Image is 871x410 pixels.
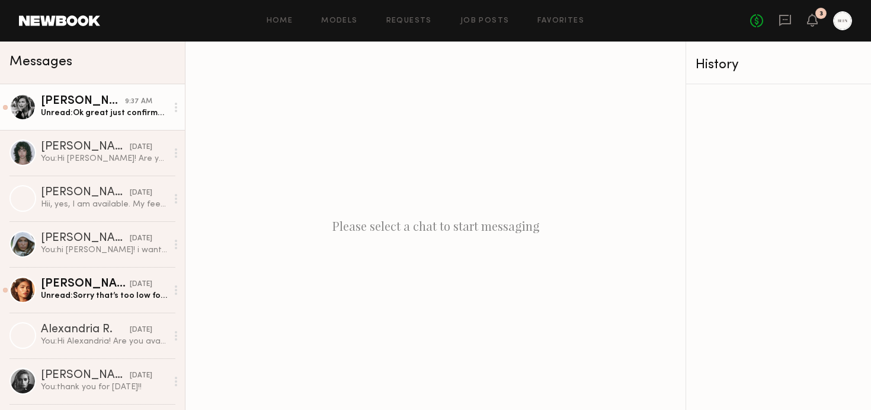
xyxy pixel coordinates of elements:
a: Home [267,17,293,25]
div: [PERSON_NAME] [41,187,130,199]
div: History [696,58,862,72]
div: [PERSON_NAME] [41,233,130,244]
div: Hii, yes, I am available. My fee for a half day of ecom with 1 year digital use is $1,500 😊 [41,199,167,210]
div: Alexandria R. [41,324,130,336]
div: 3 [819,11,823,17]
div: [DATE] [130,370,152,382]
div: [DATE] [130,233,152,244]
div: You: Hi [PERSON_NAME]! Are you available 10/3 for a half day shoot for an Ecomm shoot in [GEOGRAP... [41,153,167,164]
div: [PERSON_NAME] [41,96,125,107]
div: [DATE] [130,187,152,199]
span: Messages [9,55,72,69]
div: Please select a chat to start messaging [185,42,686,410]
div: You: Hi Alexandria! Are you available 10/3 for an Ecomm shoot in LA? Its for a lifestyle clothing... [41,336,167,347]
div: Unread: Ok great just confirmed the booking :) [41,107,167,119]
div: [PERSON_NAME] [41,278,130,290]
a: Models [321,17,357,25]
div: Unread: Sorry that’s too low for my rate :/. Thanks for thinking of me [41,290,167,301]
a: Job Posts [460,17,510,25]
div: [DATE] [130,325,152,336]
div: [DATE] [130,279,152,290]
div: [PERSON_NAME] [41,141,130,153]
a: Requests [386,17,432,25]
div: You: hi [PERSON_NAME]! i wanted to touch base about the shoot on 10/3. are u still available? tha... [41,244,167,256]
a: Favorites [537,17,584,25]
div: 9:37 AM [125,96,152,107]
div: You: thank you for [DATE]!! [41,382,167,393]
div: [DATE] [130,142,152,153]
div: [PERSON_NAME] [41,370,130,382]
